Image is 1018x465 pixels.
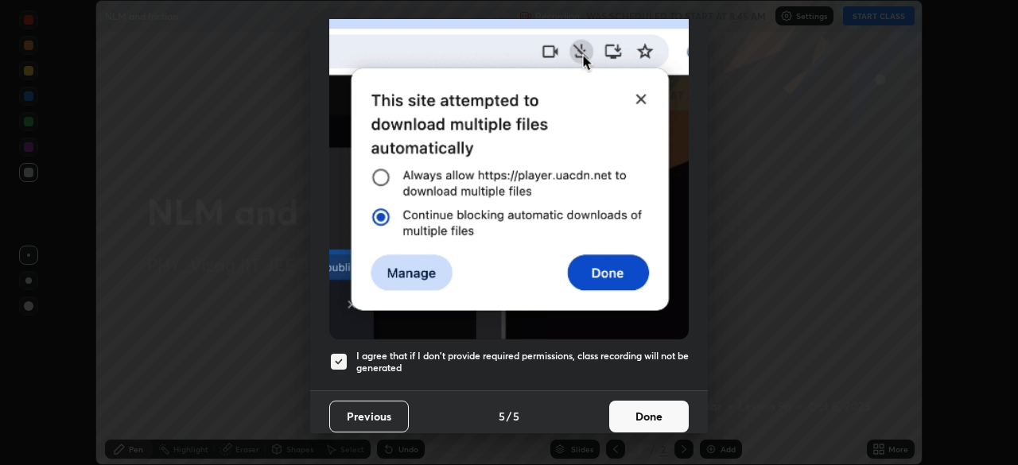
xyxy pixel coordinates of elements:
button: Previous [329,401,409,432]
h4: / [507,408,511,424]
button: Done [609,401,689,432]
h4: 5 [499,408,505,424]
h5: I agree that if I don't provide required permissions, class recording will not be generated [356,350,689,374]
h4: 5 [513,408,519,424]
